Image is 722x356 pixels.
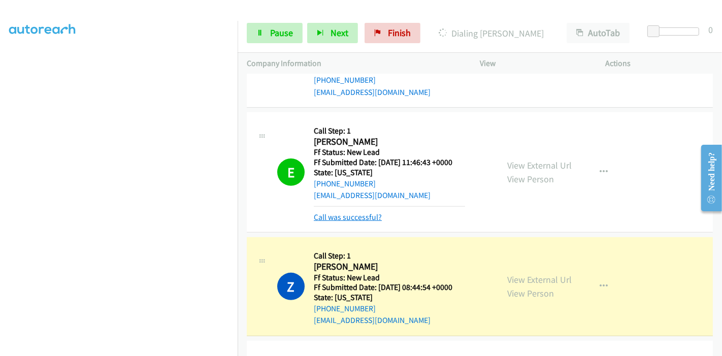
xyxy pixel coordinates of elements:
[270,27,293,39] span: Pause
[247,23,303,43] a: Pause
[365,23,420,43] a: Finish
[247,57,462,70] p: Company Information
[507,159,572,171] a: View External Url
[314,87,431,97] a: [EMAIL_ADDRESS][DOMAIN_NAME]
[314,126,465,136] h5: Call Step: 1
[314,212,382,222] a: Call was successful?
[480,57,587,70] p: View
[314,251,465,261] h5: Call Step: 1
[277,273,305,300] h1: Z
[314,282,465,293] h5: Ff Submitted Date: [DATE] 08:44:54 +0000
[314,179,376,188] a: [PHONE_NUMBER]
[314,273,465,283] h5: Ff Status: New Lead
[652,27,699,36] div: Delay between calls (in seconds)
[434,26,548,40] p: Dialing [PERSON_NAME]
[606,57,713,70] p: Actions
[307,23,358,43] button: Next
[314,147,465,157] h5: Ff Status: New Lead
[314,261,465,273] h2: [PERSON_NAME]
[693,138,722,218] iframe: Resource Center
[507,173,554,185] a: View Person
[331,27,348,39] span: Next
[507,274,572,285] a: View External Url
[314,293,465,303] h5: State: [US_STATE]
[277,158,305,186] h1: E
[388,27,411,39] span: Finish
[507,287,554,299] a: View Person
[314,136,465,148] h2: [PERSON_NAME]
[567,23,630,43] button: AutoTab
[314,304,376,313] a: [PHONE_NUMBER]
[314,315,431,325] a: [EMAIL_ADDRESS][DOMAIN_NAME]
[314,190,431,200] a: [EMAIL_ADDRESS][DOMAIN_NAME]
[314,157,465,168] h5: Ff Submitted Date: [DATE] 11:46:43 +0000
[314,168,465,178] h5: State: [US_STATE]
[708,23,713,37] div: 0
[314,75,376,85] a: [PHONE_NUMBER]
